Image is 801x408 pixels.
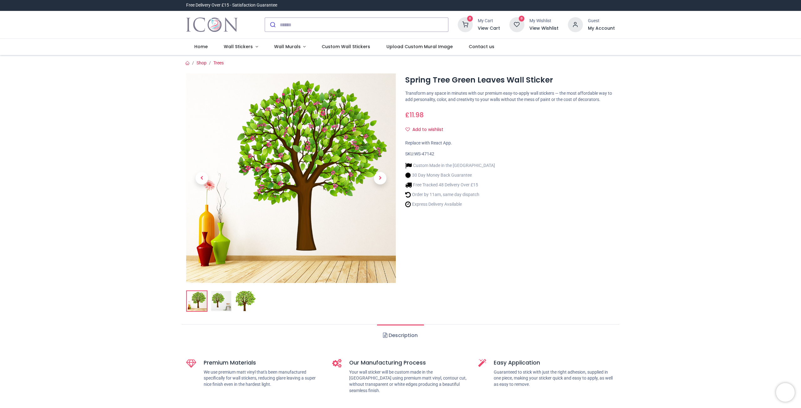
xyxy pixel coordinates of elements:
a: Description [377,325,424,346]
div: Free Delivery Over £15 - Satisfaction Guarantee [186,2,277,8]
a: 0 [509,22,524,27]
span: Previous [196,172,208,184]
img: Spring Tree Green Leaves Wall Sticker [187,291,207,311]
h5: Our Manufacturing Process [349,359,469,367]
iframe: Brevo live chat [776,383,795,402]
a: My Account [588,25,615,32]
a: Next [365,105,396,252]
li: Free Tracked 48 Delivery Over £15 [405,182,495,188]
span: Custom Wall Stickers [322,43,370,50]
a: Wall Murals [266,39,314,55]
div: Replace with React App. [405,140,615,146]
div: My Wishlist [529,18,559,24]
h5: Premium Materials [204,359,323,367]
p: We use premium matt vinyl that's been manufactured specifically for wall stickers, reducing glare... [204,369,323,388]
a: Logo of Icon Wall Stickers [186,16,238,33]
sup: 0 [519,16,525,22]
img: WS-47142-02 [211,291,231,311]
li: 30 Day Money Back Guarantee [405,172,495,179]
iframe: Customer reviews powered by Trustpilot [483,2,615,8]
p: Transform any space in minutes with our premium easy-to-apply wall stickers — the most affordable... [405,90,615,103]
a: Shop [196,60,207,65]
span: £ [405,110,424,119]
a: View Wishlist [529,25,559,32]
li: Order by 11am, same day dispatch [405,191,495,198]
li: Express Delivery Available [405,201,495,208]
span: Wall Murals [274,43,301,50]
sup: 0 [467,16,473,22]
p: Guaranteed to stick with just the right adhesion, supplied in one piece, making your sticker quic... [494,369,615,388]
a: Trees [213,60,224,65]
div: SKU: [405,151,615,157]
li: Custom Made in the [GEOGRAPHIC_DATA] [405,162,495,169]
img: WS-47142-03 [236,291,256,311]
span: Next [374,172,386,184]
span: Wall Stickers [224,43,253,50]
button: Submit [265,18,280,32]
span: Upload Custom Mural Image [386,43,453,50]
h1: Spring Tree Green Leaves Wall Sticker [405,75,615,85]
span: 11.98 [410,110,424,119]
button: Add to wishlistAdd to wishlist [405,124,449,135]
i: Add to wishlist [406,127,410,132]
a: 0 [458,22,473,27]
a: Previous [186,105,217,252]
img: Icon Wall Stickers [186,16,238,33]
h5: Easy Application [494,359,615,367]
span: WS-47142 [414,151,434,156]
div: My Cart [478,18,500,24]
span: Home [194,43,208,50]
p: Your wall sticker will be custom made in the [GEOGRAPHIC_DATA] using premium matt vinyl, contour ... [349,369,469,394]
img: Spring Tree Green Leaves Wall Sticker [186,73,396,283]
a: Wall Stickers [216,39,266,55]
a: View Cart [478,25,500,32]
span: Contact us [469,43,494,50]
div: Guest [588,18,615,24]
